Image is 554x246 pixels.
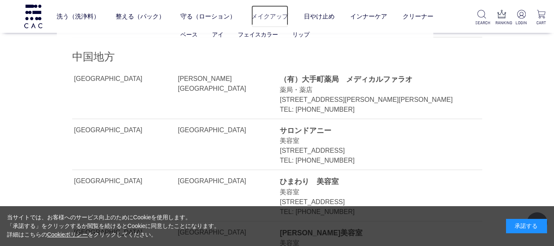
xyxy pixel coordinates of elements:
[280,146,463,156] div: [STREET_ADDRESS]
[178,74,270,94] div: [PERSON_NAME][GEOGRAPHIC_DATA]
[515,10,528,26] a: LOGIN
[72,50,482,64] h2: 中国地方
[495,10,508,26] a: RANKING
[7,213,220,239] div: 当サイトでは、お客様へのサービス向上のためにCookieを使用します。 「承諾する」をクリックするか閲覧を続けるとCookieに同意したことになります。 詳細はこちらの をクリックしてください。
[280,136,463,146] div: 美容室
[280,95,463,105] div: [STREET_ADDRESS][PERSON_NAME][PERSON_NAME]
[280,125,463,136] div: サロンドアニー
[495,20,508,26] p: RANKING
[515,20,528,26] p: LOGIN
[178,176,270,186] div: [GEOGRAPHIC_DATA]
[57,5,100,27] a: 洗う（洗浄料）
[47,231,88,238] a: Cookieポリシー
[506,219,547,233] div: 承諾する
[180,5,236,27] a: 守る（ローション）
[292,31,310,38] a: リップ
[535,20,547,26] p: CART
[23,5,43,28] img: logo
[280,197,463,207] div: [STREET_ADDRESS]
[403,5,433,27] a: クリーナー
[74,176,176,186] div: [GEOGRAPHIC_DATA]
[350,5,387,27] a: インナーケア
[280,85,463,95] div: 薬局・薬店
[475,10,488,26] a: SEARCH
[238,31,278,38] a: フェイスカラー
[280,74,463,85] div: （有）大手町薬局 メディカルファラオ
[212,31,223,38] a: アイ
[251,5,288,27] a: メイクアップ
[180,31,198,38] a: ベース
[116,5,165,27] a: 整える（パック）
[280,187,463,197] div: 美容室
[178,125,270,135] div: [GEOGRAPHIC_DATA]
[304,5,335,27] a: 日やけ止め
[74,125,176,135] div: [GEOGRAPHIC_DATA]
[475,20,488,26] p: SEARCH
[280,176,463,187] div: ひまわり 美容室
[280,105,463,115] div: TEL: [PHONE_NUMBER]
[280,156,463,166] div: TEL: [PHONE_NUMBER]
[535,10,547,26] a: CART
[74,74,176,84] div: [GEOGRAPHIC_DATA]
